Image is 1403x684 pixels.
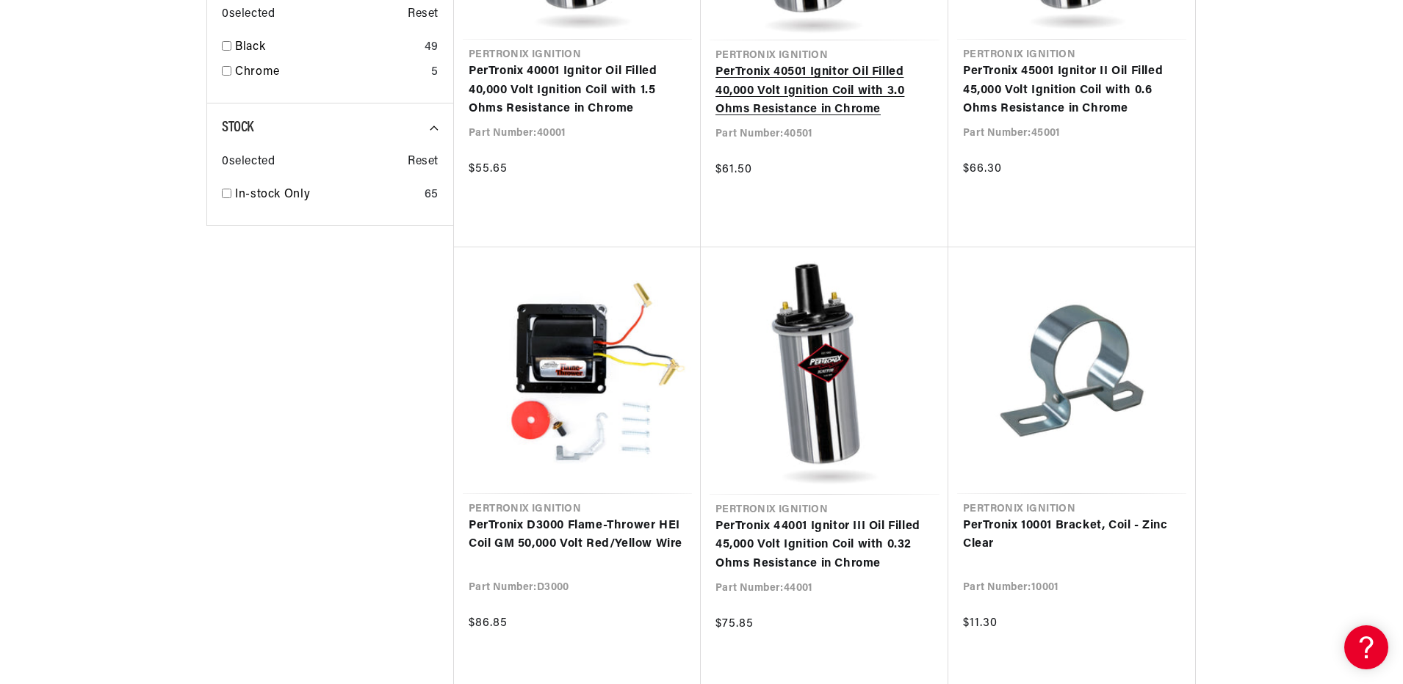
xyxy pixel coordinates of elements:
a: PerTronix 10001 Bracket, Coil - Zinc Clear [963,517,1180,554]
div: 49 [425,38,439,57]
a: PerTronix 45001 Ignitor II Oil Filled 45,000 Volt Ignition Coil with 0.6 Ohms Resistance in Chrome [963,62,1180,119]
span: Stock [222,120,253,135]
a: Black [235,38,419,57]
span: Reset [408,153,439,172]
div: 5 [431,63,439,82]
a: PerTronix 44001 Ignitor III Oil Filled 45,000 Volt Ignition Coil with 0.32 Ohms Resistance in Chrome [715,517,934,574]
a: PerTronix 40501 Ignitor Oil Filled 40,000 Volt Ignition Coil with 3.0 Ohms Resistance in Chrome [715,63,934,120]
span: Reset [408,5,439,24]
span: 0 selected [222,5,275,24]
a: Chrome [235,63,425,82]
div: 65 [425,186,439,205]
span: 0 selected [222,153,275,172]
a: In-stock Only [235,186,419,205]
a: PerTronix D3000 Flame-Thrower HEI Coil GM 50,000 Volt Red/Yellow Wire [469,517,686,554]
a: PerTronix 40001 Ignitor Oil Filled 40,000 Volt Ignition Coil with 1.5 Ohms Resistance in Chrome [469,62,686,119]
